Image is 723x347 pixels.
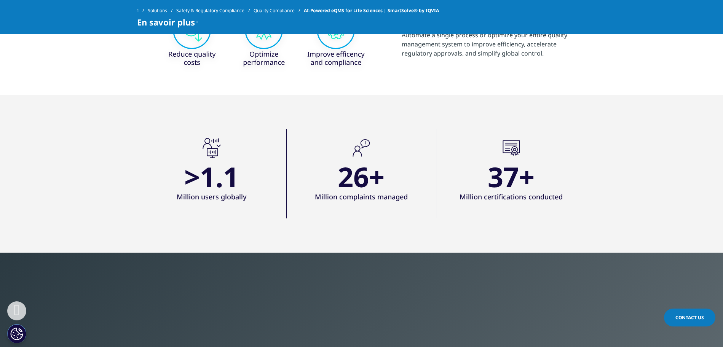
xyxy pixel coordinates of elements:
a: Safety & Regulatory Compliance [176,4,254,18]
div: 26+ [338,161,385,193]
span: En savoir plus [137,18,195,27]
p: Million certifications conducted [460,192,563,207]
button: Paramètres des cookies [7,324,26,343]
p: Million users globally [177,192,247,207]
span: Contact Us [675,314,704,321]
span: AI-Powered eQMS for Life Sciences | SmartSolve® by IQVIA [304,4,439,18]
p: Automate a single process or optimize your entire quality management system to improve efficiency... [402,30,586,62]
a: Solutions [148,4,176,18]
p: Million complaints managed [315,192,408,207]
div: >1.1 [184,161,239,193]
a: Contact Us [664,309,715,326]
div: 37+ [488,161,535,193]
a: Quality Compliance [254,4,304,18]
